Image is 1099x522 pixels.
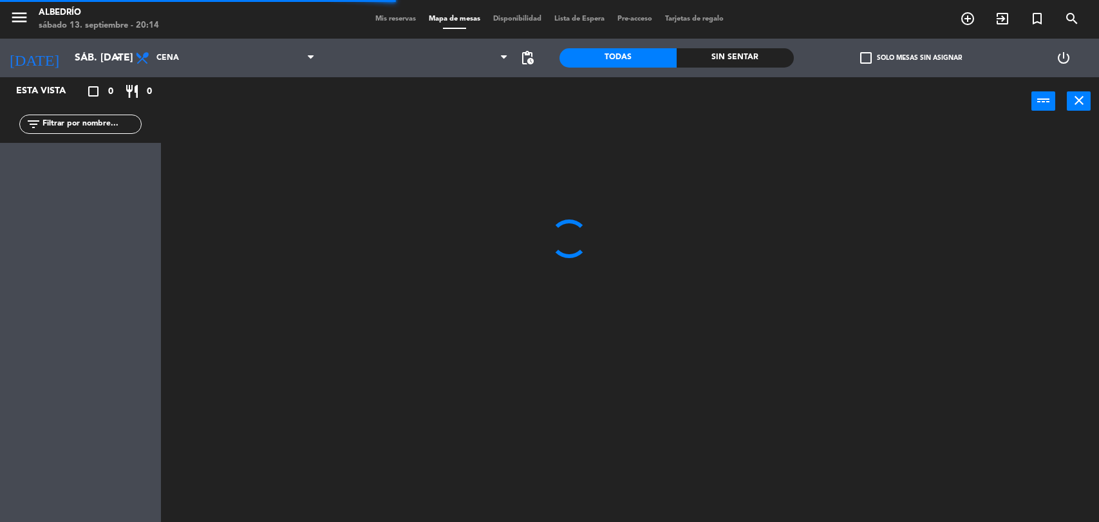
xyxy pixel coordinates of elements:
[1064,11,1080,26] i: search
[41,117,141,131] input: Filtrar por nombre...
[6,84,93,99] div: Esta vista
[1067,91,1091,111] button: close
[860,52,962,64] label: Solo mesas sin asignar
[1031,91,1055,111] button: power_input
[487,15,548,23] span: Disponibilidad
[39,6,159,19] div: Albedrío
[39,19,159,32] div: sábado 13. septiembre - 20:14
[548,15,611,23] span: Lista de Espera
[147,84,152,99] span: 0
[1056,50,1071,66] i: power_settings_new
[124,84,140,99] i: restaurant
[10,8,29,32] button: menu
[1029,11,1045,26] i: turned_in_not
[26,117,41,132] i: filter_list
[677,48,794,68] div: Sin sentar
[611,15,659,23] span: Pre-acceso
[1036,93,1051,108] i: power_input
[860,52,872,64] span: check_box_outline_blank
[659,15,730,23] span: Tarjetas de regalo
[10,8,29,27] i: menu
[369,15,422,23] span: Mis reservas
[156,53,179,62] span: Cena
[422,15,487,23] span: Mapa de mesas
[520,50,535,66] span: pending_actions
[1071,93,1087,108] i: close
[559,48,677,68] div: Todas
[86,84,101,99] i: crop_square
[108,84,113,99] span: 0
[960,11,975,26] i: add_circle_outline
[995,11,1010,26] i: exit_to_app
[110,50,126,66] i: arrow_drop_down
